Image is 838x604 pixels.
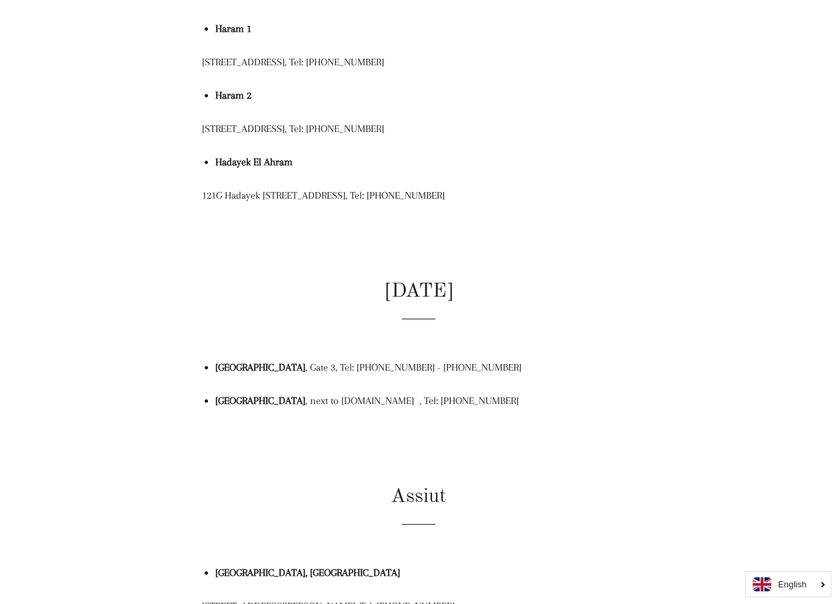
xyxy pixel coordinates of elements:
[215,23,251,35] strong: Haram 1
[202,121,635,137] p: [STREET_ADDRESS], Tel: [PHONE_NUMBER]
[753,577,824,591] a: English
[215,89,251,101] strong: Haram 2
[215,359,635,376] li: , Gate 3, Tel: [PHONE_NUMBER] - [PHONE_NUMBER]
[202,277,635,319] h1: [DATE]
[215,361,305,373] strong: [GEOGRAPHIC_DATA]
[202,54,635,71] p: [STREET_ADDRESS], Tel: [PHONE_NUMBER]
[215,395,305,407] strong: [GEOGRAPHIC_DATA]
[778,580,807,589] i: English
[215,567,400,579] strong: [GEOGRAPHIC_DATA], [GEOGRAPHIC_DATA]
[215,156,293,168] strong: Hadayek El Ahram
[215,393,635,409] li: , next to [DOMAIN_NAME] , Tel: [PHONE_NUMBER]
[202,483,635,525] h1: Assiut
[202,187,635,204] p: 121G Hadayek [STREET_ADDRESS], Tel: [PHONE_NUMBER]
